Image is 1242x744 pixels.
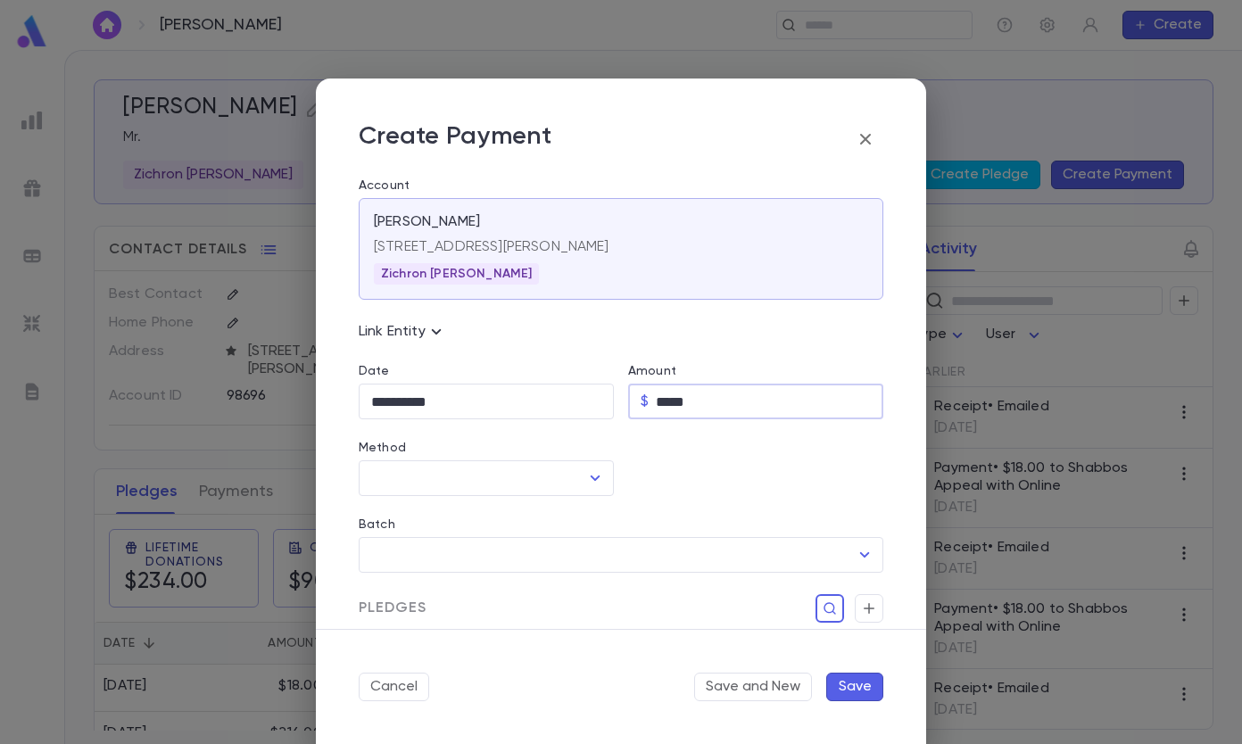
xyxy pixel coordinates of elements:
[359,121,551,157] p: Create Payment
[628,364,676,378] label: Amount
[359,321,447,343] p: Link Entity
[359,517,395,532] label: Batch
[359,364,614,378] label: Date
[852,542,877,567] button: Open
[694,673,812,701] button: Save and New
[583,466,608,491] button: Open
[359,384,614,419] input: Choose date, selected date is Aug 14, 2025
[374,267,539,281] span: Zichron [PERSON_NAME]
[374,238,868,256] p: [STREET_ADDRESS][PERSON_NAME]
[374,213,480,231] p: [PERSON_NAME]
[826,673,883,701] button: Save
[359,599,426,617] span: Pledges
[359,178,883,193] label: Account
[359,441,406,455] label: Method
[359,673,429,701] button: Cancel
[641,393,649,410] p: $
